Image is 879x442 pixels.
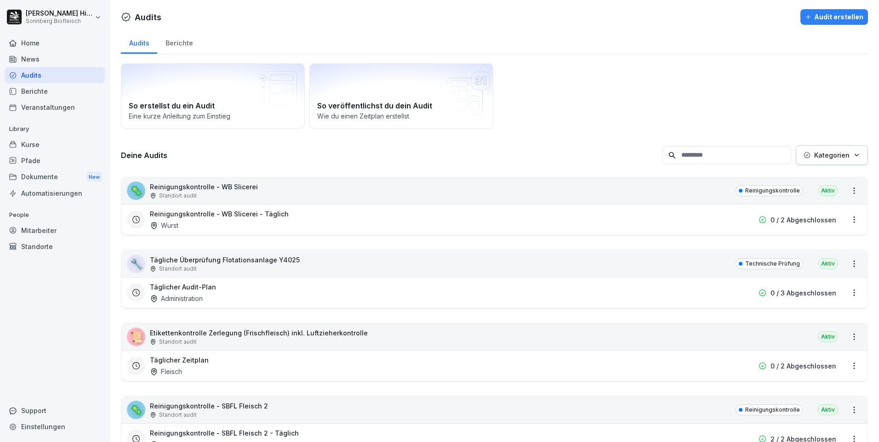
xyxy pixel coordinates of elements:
div: Dokumente [5,169,105,186]
div: Aktiv [818,404,838,415]
a: Berichte [157,30,201,54]
p: Kategorien [814,150,850,160]
p: 0 / 2 Abgeschlossen [771,361,836,371]
h3: Reinigungskontrolle - SBFL Fleisch 2 - Täglich [150,428,299,438]
h2: So erstellst du ein Audit [129,100,297,111]
div: Aktiv [818,258,838,269]
a: Home [5,35,105,51]
p: Reinigungskontrolle - WB Slicerei [150,182,258,192]
a: Standorte [5,238,105,255]
div: Aktiv [818,331,838,342]
div: 📜 [127,328,145,346]
p: Tägliche Überprüfung Flotationsanlage Y4025 [150,255,300,265]
a: Mitarbeiter [5,222,105,238]
p: Wie du einen Zeitplan erstellst [317,111,485,121]
h1: Audits [135,11,161,23]
p: Reinigungskontrolle [745,406,800,414]
p: Technische Prüfung [745,260,800,268]
h2: So veröffentlichst du dein Audit [317,100,485,111]
a: Pfade [5,153,105,169]
a: News [5,51,105,67]
a: So erstellst du ein AuditEine kurze Anleitung zum Einstieg [121,63,305,129]
div: Audit erstellen [805,12,863,22]
button: Kategorien [796,145,868,165]
div: Wurst [150,221,178,230]
div: New [86,172,102,182]
a: Einstellungen [5,419,105,435]
p: 0 / 2 Abgeschlossen [771,215,836,225]
a: Veranstaltungen [5,99,105,115]
div: Administration [150,294,203,303]
div: Aktiv [818,185,838,196]
p: Standort audit [159,411,197,419]
p: Standort audit [159,338,197,346]
h3: Täglicher Audit-Plan [150,282,216,292]
div: 🔧 [127,255,145,273]
p: Library [5,122,105,136]
h3: Täglicher Zeitplan [150,355,209,365]
p: Eine kurze Anleitung zum Einstieg [129,111,297,121]
a: Audits [5,67,105,83]
a: DokumenteNew [5,169,105,186]
a: Berichte [5,83,105,99]
h3: Reinigungskontrolle - WB Slicerei - Täglich [150,209,289,219]
p: Sonnberg Biofleisch [26,18,93,24]
a: Automatisierungen [5,185,105,201]
p: Standort audit [159,265,197,273]
p: People [5,208,105,222]
p: Reinigungskontrolle [745,187,800,195]
a: Kurse [5,136,105,153]
a: So veröffentlichst du dein AuditWie du einen Zeitplan erstellst [309,63,493,129]
div: 🦠 [127,401,145,419]
p: Reinigungskontrolle - SBFL Fleisch 2 [150,401,268,411]
button: Audit erstellen [800,9,868,25]
div: Support [5,402,105,419]
p: Etikettenkontrolle Zerlegung (Frischfleisch) inkl. Luftzieherkontrolle [150,328,368,338]
p: [PERSON_NAME] Hinterreither [26,10,93,17]
p: Standort audit [159,192,197,200]
a: Audits [121,30,157,54]
p: 0 / 3 Abgeschlossen [771,288,836,298]
div: Fleisch [150,367,182,376]
div: 🦠 [127,181,145,200]
h3: Deine Audits [121,150,658,160]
